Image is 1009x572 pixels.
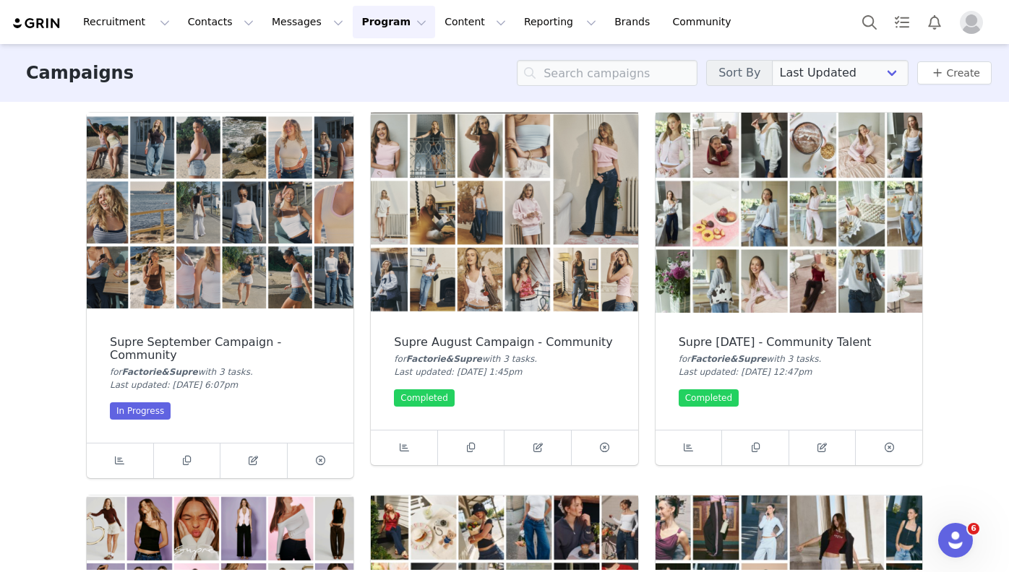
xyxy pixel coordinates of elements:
div: Last updated: [DATE] 1:45pm [394,365,614,378]
a: Tasks [886,6,918,38]
div: Last updated: [DATE] 6:07pm [110,378,330,391]
span: Factorie&Supre [690,354,766,364]
a: Community [664,6,747,38]
div: In Progress [110,402,171,420]
span: Factorie&Supre [122,367,198,377]
a: Create [929,64,980,82]
button: Contacts [179,6,262,38]
button: Create [917,61,992,84]
div: Last updated: [DATE] 12:47pm [679,365,899,378]
h3: Campaigns [26,60,134,86]
button: Program [353,6,435,38]
button: Reporting [515,6,605,38]
iframe: Intercom live chat [938,523,973,558]
img: grin logo [12,17,62,30]
button: Messages [263,6,352,38]
div: for with 3 task . [394,352,614,365]
img: Supre August Campaign - Community [371,113,637,313]
button: Notifications [919,6,950,38]
div: Completed [679,389,739,407]
span: Factorie&Supre [406,354,482,364]
div: for with 3 task . [110,365,330,378]
span: 6 [968,523,979,534]
a: Brands [606,6,663,38]
span: s [246,367,250,377]
span: s [814,354,818,364]
img: placeholder-profile.jpg [960,11,983,34]
button: Recruitment [74,6,179,38]
img: Supre June 2025 - Community Talent [656,113,922,313]
button: Content [436,6,515,38]
button: Profile [951,11,997,34]
div: Supre August Campaign - Community [394,336,614,349]
div: Completed [394,389,454,407]
div: Supre September Campaign - Community [110,336,330,362]
button: Search [854,6,885,38]
input: Search campaigns [517,60,697,86]
img: Supre September Campaign - Community [87,113,353,313]
span: s [530,354,534,364]
div: for with 3 task . [679,352,899,365]
div: Supre [DATE] - Community Talent [679,336,899,349]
